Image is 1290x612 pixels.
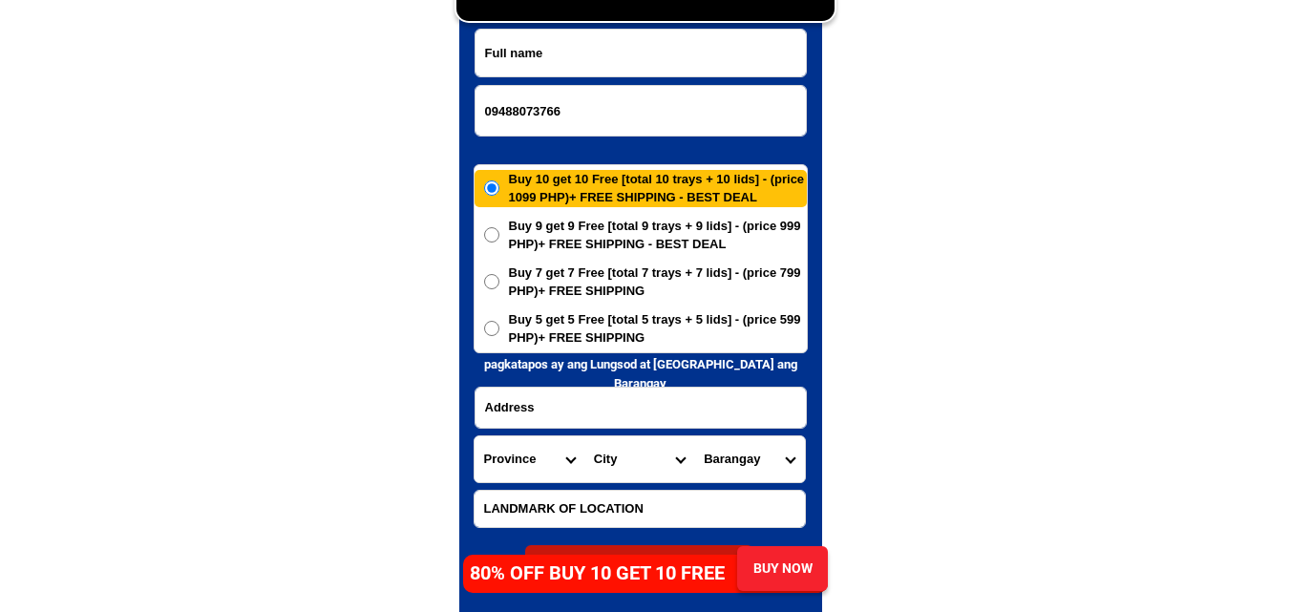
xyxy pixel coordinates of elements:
[584,436,694,482] select: Select district
[509,310,807,348] span: Buy 5 get 5 Free [total 5 trays + 5 lids] - (price 599 PHP)+ FREE SHIPPING
[475,491,805,527] input: Input LANDMARKOFLOCATION
[509,170,807,207] span: Buy 10 get 10 Free [total 10 trays + 10 lids] - (price 1099 PHP)+ FREE SHIPPING - BEST DEAL
[475,436,584,482] select: Select province
[484,321,499,336] input: Buy 5 get 5 Free [total 5 trays + 5 lids] - (price 599 PHP)+ FREE SHIPPING
[476,86,806,136] input: Input phone_number
[509,217,807,254] span: Buy 9 get 9 Free [total 9 trays + 9 lids] - (price 999 PHP)+ FREE SHIPPING - BEST DEAL
[484,274,499,289] input: Buy 7 get 7 Free [total 7 trays + 7 lids] - (price 799 PHP)+ FREE SHIPPING
[484,180,499,196] input: Buy 10 get 10 Free [total 10 trays + 10 lids] - (price 1099 PHP)+ FREE SHIPPING - BEST DEAL
[476,388,806,428] input: Input address
[470,559,745,587] h4: 80% OFF BUY 10 GET 10 FREE
[694,436,804,482] select: Select commune
[476,30,806,76] input: Input full_name
[737,559,828,579] div: BUY NOW
[484,227,499,243] input: Buy 9 get 9 Free [total 9 trays + 9 lids] - (price 999 PHP)+ FREE SHIPPING - BEST DEAL
[509,264,807,301] span: Buy 7 get 7 Free [total 7 trays + 7 lids] - (price 799 PHP)+ FREE SHIPPING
